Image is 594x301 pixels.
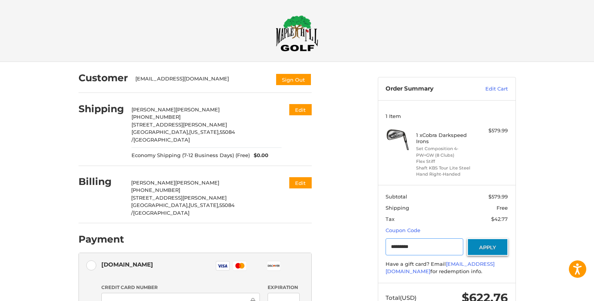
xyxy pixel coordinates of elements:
[386,85,469,93] h3: Order Summary
[79,233,124,245] h2: Payment
[133,137,190,143] span: [GEOGRAPHIC_DATA]
[488,193,508,200] span: $579.99
[131,129,189,135] span: [GEOGRAPHIC_DATA],
[530,280,594,301] iframe: Google Customer Reviews
[386,227,420,233] a: Coupon Code
[131,129,235,143] span: 55084 /
[386,205,409,211] span: Shipping
[135,75,268,86] div: [EMAIL_ADDRESS][DOMAIN_NAME]
[386,193,407,200] span: Subtotal
[477,127,508,135] div: $579.99
[131,187,180,193] span: [PHONE_NUMBER]
[276,15,318,51] img: Maple Hill Golf
[101,258,153,271] div: [DOMAIN_NAME]
[79,176,124,188] h2: Billing
[79,103,124,115] h2: Shipping
[131,121,227,128] span: [STREET_ADDRESS][PERSON_NAME]
[133,210,189,216] span: [GEOGRAPHIC_DATA]
[275,73,312,86] button: Sign Out
[386,216,394,222] span: Tax
[189,129,220,135] span: [US_STATE],
[416,145,475,158] li: Set Composition 4-PW+GW (8 Clubs)
[469,85,508,93] a: Edit Cart
[131,202,235,216] span: 55084 /
[416,132,475,145] h4: 1 x Cobra Darkspeed Irons
[416,171,475,178] li: Hand Right-Handed
[131,114,181,120] span: [PHONE_NUMBER]
[101,284,260,291] label: Credit Card Number
[268,284,300,291] label: Expiration
[497,205,508,211] span: Free
[250,152,268,159] span: $0.00
[386,238,463,256] input: Gift Certificate or Coupon Code
[386,113,508,119] h3: 1 Item
[416,158,475,165] li: Flex Stiff
[386,260,508,275] div: Have a gift card? Email for redemption info.
[131,152,250,159] span: Economy Shipping (7-12 Business Days) (Free)
[189,202,219,208] span: [US_STATE],
[467,238,508,256] button: Apply
[131,202,189,208] span: [GEOGRAPHIC_DATA],
[289,104,312,115] button: Edit
[416,165,475,171] li: Shaft KBS Tour Lite Steel
[289,177,312,188] button: Edit
[79,72,128,84] h2: Customer
[175,180,219,186] span: [PERSON_NAME]
[131,106,176,113] span: [PERSON_NAME]
[176,106,220,113] span: [PERSON_NAME]
[491,216,508,222] span: $42.77
[131,195,227,201] span: [STREET_ADDRESS][PERSON_NAME]
[131,180,175,186] span: [PERSON_NAME]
